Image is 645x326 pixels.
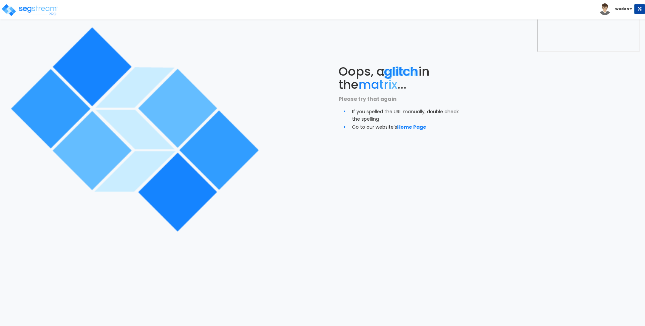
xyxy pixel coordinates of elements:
[388,76,397,93] span: ix
[615,6,629,11] b: Wedon
[379,76,388,93] span: tr
[358,76,379,93] span: ma
[1,3,58,17] img: logo_pro_r.png
[397,124,426,130] a: Home Page
[599,3,611,15] img: avatar.png
[339,63,430,93] span: Oops, a in the ...
[339,95,468,104] p: Please try that again
[385,63,419,80] span: glitch
[352,122,468,131] li: Go to our website's
[352,107,468,122] li: If you spelled the URL manually, double check the spelling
